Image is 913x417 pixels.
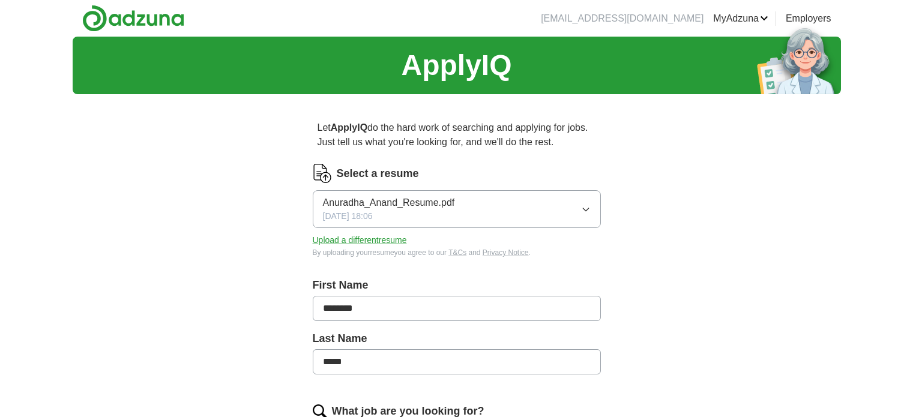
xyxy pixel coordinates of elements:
span: Anuradha_Anand_Resume.pdf [323,196,455,210]
img: Adzuna logo [82,5,184,32]
span: [DATE] 18:06 [323,210,373,223]
div: By uploading your resume you agree to our and . [313,247,601,258]
h1: ApplyIQ [401,44,511,87]
a: Privacy Notice [483,248,529,257]
li: [EMAIL_ADDRESS][DOMAIN_NAME] [541,11,704,26]
a: MyAdzuna [713,11,768,26]
img: CV Icon [313,164,332,183]
button: Upload a differentresume [313,234,407,247]
a: T&Cs [448,248,466,257]
p: Let do the hard work of searching and applying for jobs. Just tell us what you're looking for, an... [313,116,601,154]
label: Last Name [313,331,601,347]
strong: ApplyIQ [331,122,367,133]
a: Employers [786,11,831,26]
button: Anuradha_Anand_Resume.pdf[DATE] 18:06 [313,190,601,228]
label: Select a resume [337,166,419,182]
label: First Name [313,277,601,293]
